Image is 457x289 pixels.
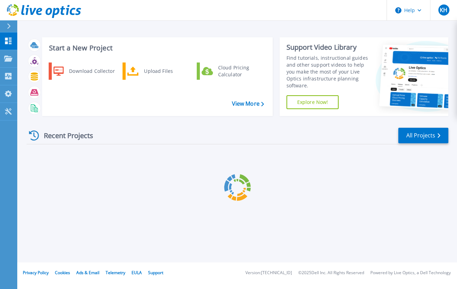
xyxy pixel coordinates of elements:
[76,270,99,276] a: Ads & Email
[27,127,103,144] div: Recent Projects
[49,44,264,52] h3: Start a New Project
[215,64,266,78] div: Cloud Pricing Calculator
[370,271,451,275] li: Powered by Live Optics, a Dell Technology
[55,270,70,276] a: Cookies
[232,100,264,107] a: View More
[66,64,118,78] div: Download Collector
[197,62,268,80] a: Cloud Pricing Calculator
[286,43,370,52] div: Support Video Library
[398,128,448,143] a: All Projects
[245,271,292,275] li: Version: [TECHNICAL_ID]
[106,270,125,276] a: Telemetry
[440,7,447,13] span: KH
[148,270,163,276] a: Support
[286,95,339,109] a: Explore Now!
[49,62,119,80] a: Download Collector
[298,271,364,275] li: © 2025 Dell Inc. All Rights Reserved
[286,55,370,89] div: Find tutorials, instructional guides and other support videos to help you make the most of your L...
[132,270,142,276] a: EULA
[123,62,193,80] a: Upload Files
[23,270,49,276] a: Privacy Policy
[140,64,192,78] div: Upload Files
